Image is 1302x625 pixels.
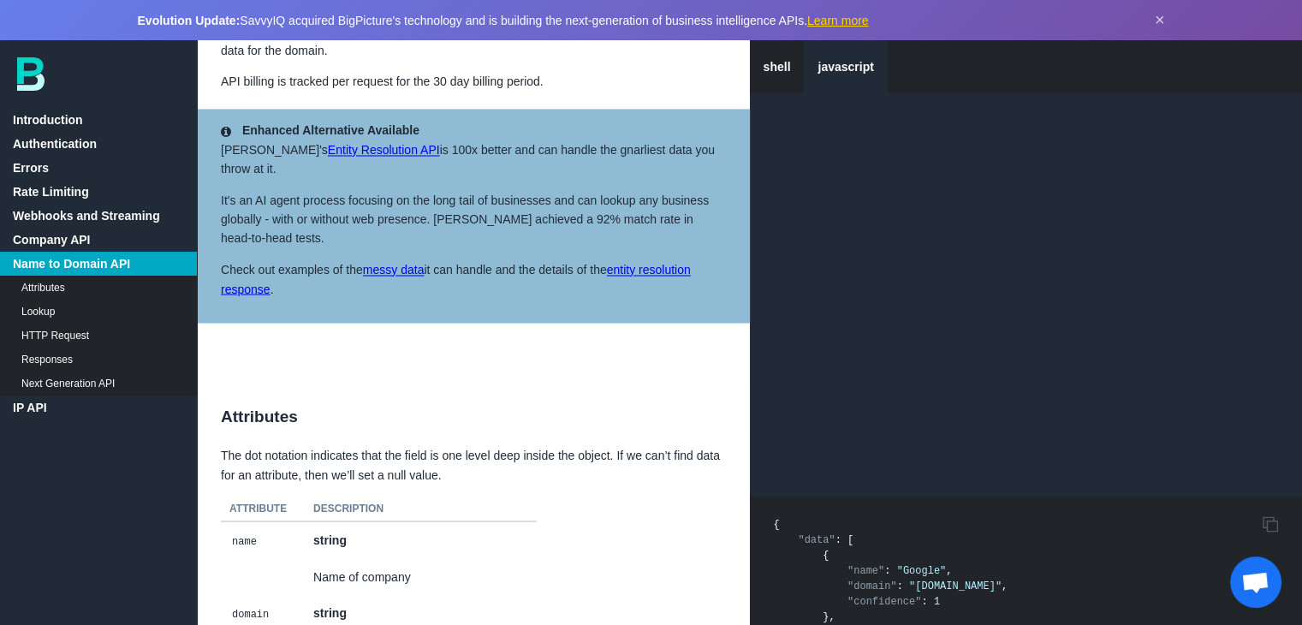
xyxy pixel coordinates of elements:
[774,518,780,530] span: {
[17,57,45,91] img: bp-logo-B-teal.svg
[921,595,927,607] span: :
[242,123,419,137] strong: Enhanced Alternative Available
[1155,10,1165,30] button: Dismiss announcement
[823,549,829,561] span: {
[221,191,726,248] p: It's an AI agent process focusing on the long tail of businesses and can lookup any business glob...
[328,143,440,157] a: Entity Resolution API
[823,610,835,622] span: },
[807,14,869,27] a: Learn more
[313,533,347,546] strong: string
[221,260,726,299] p: Check out examples of the it can handle and the details of the .
[847,595,921,607] span: "confidence"
[197,72,750,91] p: API billing is tracked per request for the 30 day billing period.
[750,40,805,93] a: shell
[847,580,897,592] span: "domain"
[847,533,853,545] span: [
[221,496,305,521] th: Attribute
[138,14,241,27] strong: Evolution Update:
[946,564,952,576] span: ,
[909,580,1002,592] span: "[DOMAIN_NAME]"
[138,14,869,27] span: SavvyIQ acquired BigPicture's technology and is building the next-generation of business intellig...
[897,580,903,592] span: :
[884,564,890,576] span: :
[305,558,537,594] td: Name of company
[798,533,835,545] span: "data"
[229,533,259,550] code: name
[363,263,425,277] a: messy data
[1230,557,1281,608] a: Open chat
[229,605,271,622] code: domain
[313,605,347,619] strong: string
[1002,580,1008,592] span: ,
[835,533,841,545] span: :
[897,564,947,576] span: "Google"
[305,496,537,521] th: Description
[804,40,887,93] a: javascript
[221,140,726,179] p: [PERSON_NAME]'s is 100x better and can handle the gnarliest data you throw at it.
[847,564,884,576] span: "name"
[197,388,750,446] h2: Attributes
[197,445,750,484] p: The dot notation indicates that the field is one level deep inside the object. If we can’t find d...
[934,595,940,607] span: 1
